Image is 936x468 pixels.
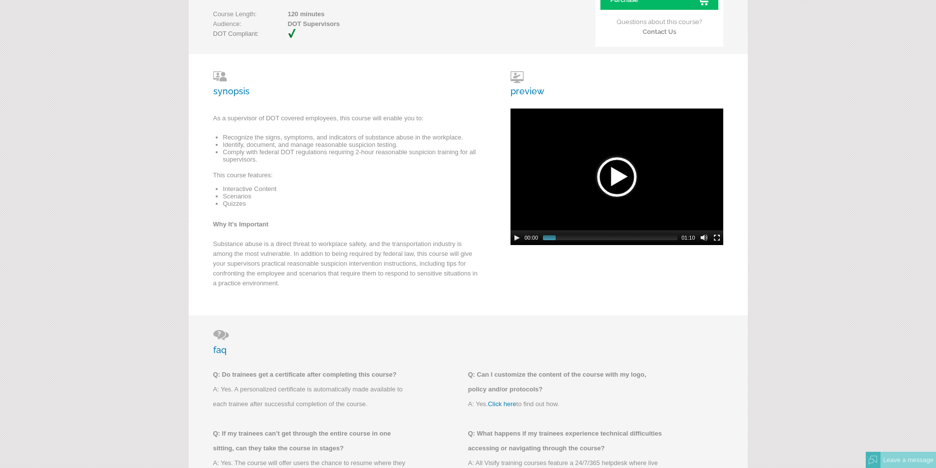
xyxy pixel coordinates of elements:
h3: faq [213,330,723,355]
li: Scenarios [223,193,479,200]
p: Substance abuse is a direct threat to workplace safety, and the transportation industry is among ... [213,239,479,293]
p: Questions about this course? [600,10,718,37]
button: Play/Pause [513,234,521,242]
p: A: Yes. to find out how. [468,397,665,412]
button: Fullscreen [713,234,721,242]
p: Course Length: [213,9,340,19]
span: DOT Supervisors [256,19,340,29]
li: Comply with federal DOT regulations requiring 2-hour reasonable suspicion training for all superv... [223,148,479,163]
a: Contact Us [643,28,676,35]
li: Recognize the signs, symptoms, and indicators of substance abuse in the workplace. [223,134,479,141]
p: Q: If my trainees can’t get through the entire course in one sitting, can they take the course in... [213,426,410,456]
li: Identify, document, and manage reasonable suspicion testing. [223,141,479,148]
p: Q: Do trainees get a certificate after completing this course? [213,367,410,382]
p: Audience: [213,19,340,29]
p: Q: Can I customize the content of the course with my logo, policy and/or protocols? [468,367,665,397]
p: As a supervisor of DOT covered employees, this course will enable you to: [213,113,479,128]
p: DOT Compliant: [213,29,307,39]
p: A: Yes. A personalized certificate is automatically made available to each trainee after successf... [213,382,410,412]
strong: Why It's Important [213,220,269,228]
p: Q: What happens if my trainees experience technical difficulties accessing or navigating through ... [468,426,665,456]
img: Offline [869,456,878,465]
li: Interactive Content [223,185,479,193]
li: Quizzes [223,200,479,207]
div: Leave a message [880,452,936,468]
a: Click here [488,400,516,408]
span: 01:10 [681,235,695,241]
button: Mute Toggle [700,234,708,242]
span: 00:00 [525,235,539,241]
h3: synopsis [213,71,479,96]
span: 120 minutes [256,9,340,19]
p: This course features: [213,170,479,185]
h3: preview [511,71,544,96]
